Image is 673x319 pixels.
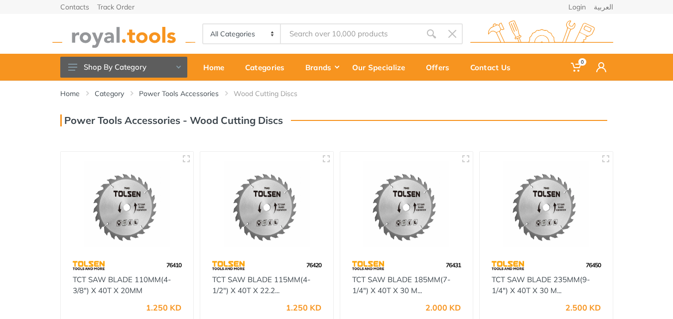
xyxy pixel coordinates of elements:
[489,161,604,247] img: Royal Tools - TCT SAW BLADE 235MM(9-1/4
[419,57,463,78] div: Offers
[60,114,283,126] h3: Power Tools Accessories - Wood Cutting Discs
[419,54,463,81] a: Offers
[425,304,461,312] div: 2.000 KD
[565,304,601,312] div: 2.500 KD
[212,257,245,274] img: 64.webp
[166,261,181,269] span: 76410
[306,261,321,269] span: 76420
[73,257,105,274] img: 64.webp
[492,257,524,274] img: 64.webp
[345,54,419,81] a: Our Specialize
[281,23,420,44] input: Site search
[492,275,590,296] a: TCT SAW BLADE 235MM(9-1/4") X 40T X 30 M...
[60,3,89,10] a: Contacts
[345,57,419,78] div: Our Specialize
[146,304,181,312] div: 1.250 KD
[97,3,135,10] a: Track Order
[60,57,187,78] button: Shop By Category
[446,261,461,269] span: 76431
[52,20,195,48] img: royal.tools Logo
[209,161,324,247] img: Royal Tools - TCT SAW BLADE 115MM(4-1/2
[578,58,586,66] span: 0
[212,275,310,296] a: TCT SAW BLADE 115MM(4-1/2") X 40T X 22.2...
[238,57,298,78] div: Categories
[352,257,385,274] img: 64.webp
[60,89,80,99] a: Home
[594,3,613,10] a: العربية
[349,161,464,247] img: Royal Tools - TCT SAW BLADE 185MM(7-1/4
[196,54,238,81] a: Home
[352,275,450,296] a: TCT SAW BLADE 185MM(7-1/4") X 40T X 30 M...
[73,275,171,296] a: TCT SAW BLADE 110MM(4-3/8") X 40T X 20MM
[586,261,601,269] span: 76450
[470,20,613,48] img: royal.tools Logo
[564,54,589,81] a: 0
[298,57,345,78] div: Brands
[234,89,312,99] li: Wood Cutting Discs
[70,161,185,247] img: Royal Tools - TCT SAW BLADE 110MM(4-3/8
[463,54,525,81] a: Contact Us
[286,304,321,312] div: 1.250 KD
[203,24,281,43] select: Category
[463,57,525,78] div: Contact Us
[60,89,613,99] nav: breadcrumb
[139,89,219,99] a: Power Tools Accessories
[196,57,238,78] div: Home
[238,54,298,81] a: Categories
[568,3,586,10] a: Login
[95,89,124,99] a: Category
